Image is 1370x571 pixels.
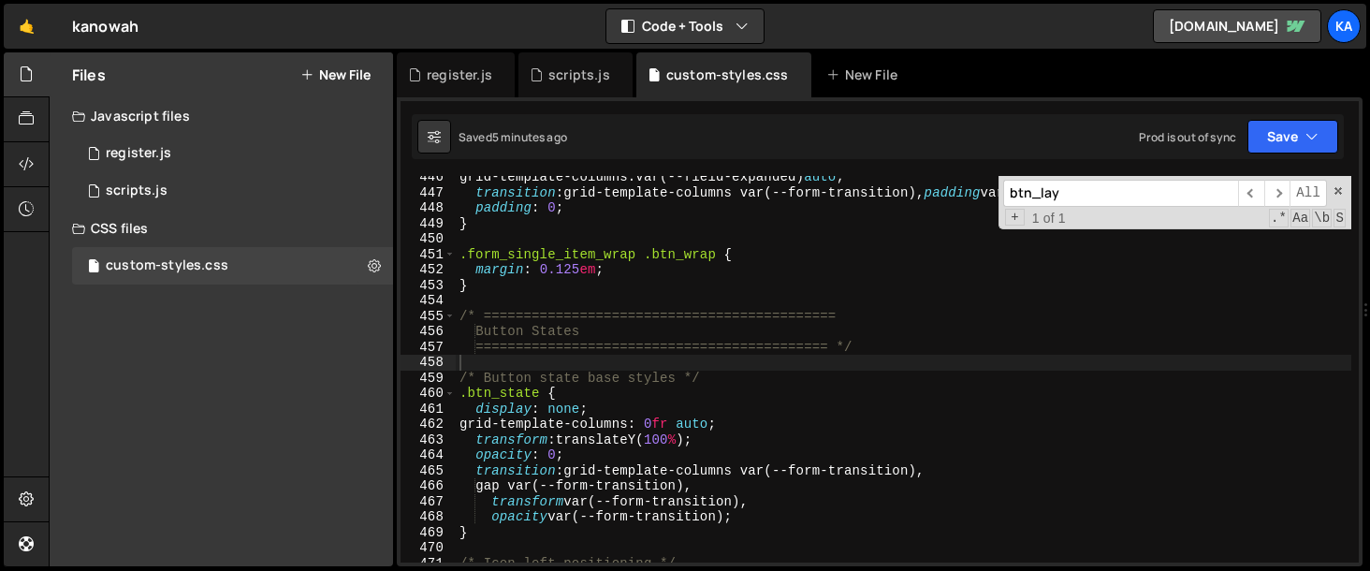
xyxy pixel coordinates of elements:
div: 455 [401,309,456,325]
div: 454 [401,293,456,309]
button: Code + Tools [606,9,764,43]
span: Toggle Replace mode [1005,209,1025,227]
span: Whole Word Search [1312,209,1332,227]
div: 463 [401,432,456,448]
div: 5 minutes ago [492,129,567,145]
button: New File [300,67,371,82]
div: 464 [401,447,456,463]
div: 470 [401,540,456,556]
a: 🤙 [4,4,50,49]
span: RegExp Search [1269,209,1289,227]
div: scripts.js [106,183,168,199]
div: 447 [401,185,456,201]
div: 450 [401,231,456,247]
a: [DOMAIN_NAME] [1153,9,1321,43]
div: 446 [401,169,456,185]
div: scripts.js [548,66,610,84]
div: 461 [401,402,456,417]
span: Search In Selection [1334,209,1346,227]
div: 462 [401,417,456,432]
div: 9382/24789.js [72,172,393,210]
div: 452 [401,262,456,278]
div: 467 [401,494,456,510]
h2: Files [72,65,106,85]
div: 468 [401,509,456,525]
div: 457 [401,340,456,356]
div: 469 [401,525,456,541]
div: 453 [401,278,456,294]
span: 1 of 1 [1025,211,1073,227]
div: 9382/20450.css [72,247,393,285]
div: 466 [401,478,456,494]
span: ​ [1238,180,1264,207]
div: 458 [401,355,456,371]
div: Saved [459,129,567,145]
div: Prod is out of sync [1139,129,1236,145]
input: Search for [1003,180,1238,207]
div: 456 [401,324,456,340]
div: 459 [401,371,456,387]
div: New File [826,66,905,84]
div: CSS files [50,210,393,247]
div: kanowah [72,15,138,37]
div: custom-styles.css [106,257,228,274]
div: 460 [401,386,456,402]
div: Javascript files [50,97,393,135]
div: 451 [401,247,456,263]
div: register.js [427,66,492,84]
button: Save [1247,120,1338,154]
div: 449 [401,216,456,232]
div: 465 [401,463,456,479]
span: ​ [1264,180,1290,207]
div: 9382/20687.js [72,135,393,172]
span: CaseSensitive Search [1290,209,1310,227]
div: 448 [401,200,456,216]
a: Ka [1327,9,1361,43]
div: custom-styles.css [666,66,789,84]
div: register.js [106,145,171,162]
span: Alt-Enter [1290,180,1327,207]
